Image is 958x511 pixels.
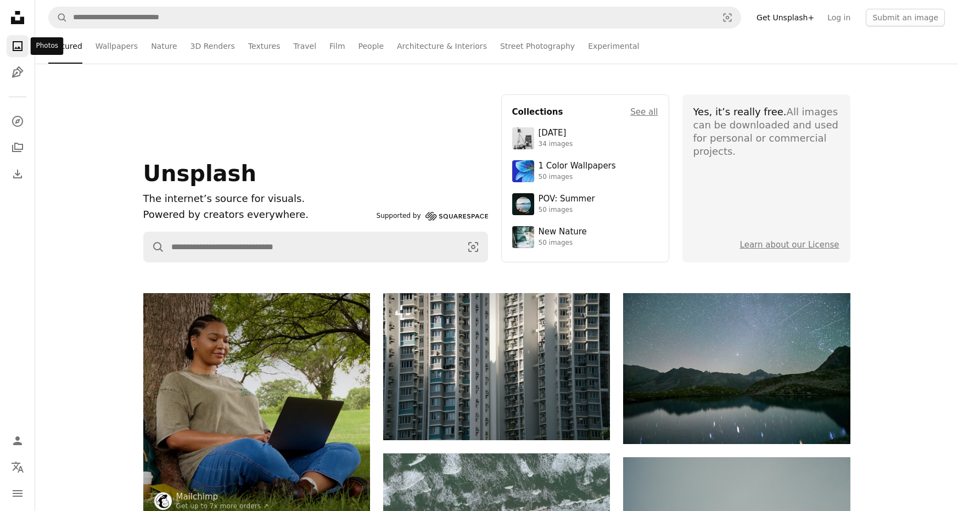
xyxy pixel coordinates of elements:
img: Starry night sky over a calm mountain lake [623,293,850,444]
a: See all [630,105,658,119]
h4: Collections [512,105,563,119]
div: New Nature [539,227,587,238]
a: Street Photography [500,29,575,64]
a: Log in / Sign up [7,430,29,452]
a: Photos [7,35,29,57]
span: Yes, it’s really free. [693,106,787,117]
a: Log in [821,9,857,26]
img: premium_photo-1753820185677-ab78a372b033 [512,193,534,215]
button: Search Unsplash [49,7,68,28]
a: Get Unsplash+ [750,9,821,26]
a: Tall apartment buildings with many windows and balconies. [383,361,610,371]
a: Home — Unsplash [7,7,29,31]
a: Get up to 7x more orders ↗ [176,502,269,510]
button: Visual search [714,7,741,28]
button: Language [7,456,29,478]
img: premium_photo-1688045582333-c8b6961773e0 [512,160,534,182]
div: All images can be downloaded and used for personal or commercial projects. [693,105,839,158]
a: Textures [248,29,281,64]
div: 50 images [539,206,595,215]
p: Powered by creators everywhere. [143,207,372,223]
h1: The internet’s source for visuals. [143,191,372,207]
div: POV: Summer [539,194,595,205]
button: Submit an image [866,9,945,26]
div: 34 images [539,140,573,149]
a: People [358,29,384,64]
a: Starry night sky over a calm mountain lake [623,363,850,373]
button: Visual search [459,232,488,262]
a: [DATE]34 images [512,127,658,149]
img: Go to Mailchimp's profile [154,492,172,510]
img: photo-1682590564399-95f0109652fe [512,127,534,149]
a: Collections [7,137,29,159]
div: 1 Color Wallpapers [539,161,616,172]
a: Download History [7,163,29,185]
a: Woman using laptop while sitting under a tree [143,401,370,411]
a: Experimental [588,29,639,64]
a: Supported by [377,210,488,223]
img: Tall apartment buildings with many windows and balconies. [383,293,610,440]
a: POV: Summer50 images [512,193,658,215]
a: Illustrations [7,61,29,83]
form: Find visuals sitewide [143,232,488,262]
a: 1 Color Wallpapers50 images [512,160,658,182]
button: Search Unsplash [144,232,165,262]
div: 50 images [539,173,616,182]
a: Wallpapers [96,29,138,64]
a: Travel [293,29,316,64]
a: Mailchimp [176,491,269,502]
a: Learn about our License [740,240,839,250]
a: New Nature50 images [512,226,658,248]
a: Film [329,29,345,64]
div: 50 images [539,239,587,248]
a: Architecture & Interiors [397,29,487,64]
a: Nature [151,29,177,64]
a: Explore [7,110,29,132]
a: 3D Renders [191,29,235,64]
div: [DATE] [539,128,573,139]
button: Menu [7,482,29,504]
form: Find visuals sitewide [48,7,741,29]
img: premium_photo-1755037089989-422ee333aef9 [512,226,534,248]
span: Unsplash [143,161,256,186]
